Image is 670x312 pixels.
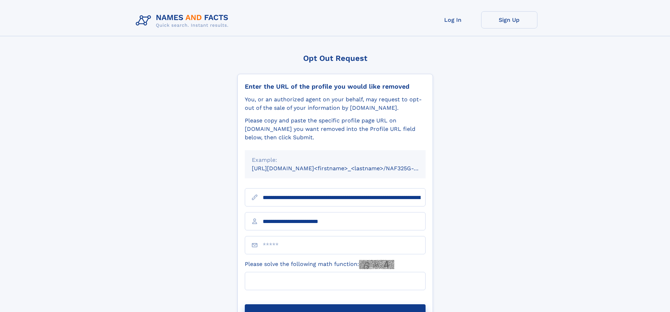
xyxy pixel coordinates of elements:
[245,116,426,142] div: Please copy and paste the specific profile page URL on [DOMAIN_NAME] you want removed into the Pr...
[237,54,433,63] div: Opt Out Request
[481,11,537,28] a: Sign Up
[133,11,234,30] img: Logo Names and Facts
[245,95,426,112] div: You, or an authorized agent on your behalf, may request to opt-out of the sale of your informatio...
[252,165,439,172] small: [URL][DOMAIN_NAME]<firstname>_<lastname>/NAF325G-xxxxxxxx
[245,83,426,90] div: Enter the URL of the profile you would like removed
[245,260,394,269] label: Please solve the following math function:
[425,11,481,28] a: Log In
[252,156,419,164] div: Example:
